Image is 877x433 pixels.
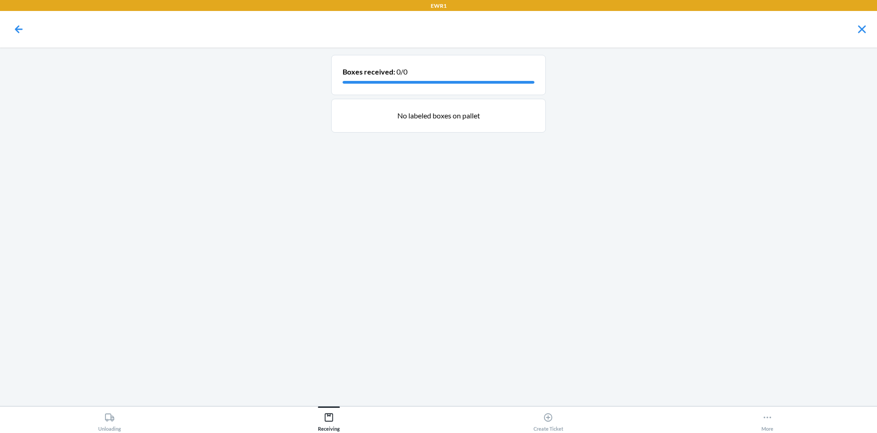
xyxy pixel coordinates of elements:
div: Receiving [318,409,340,432]
div: More [761,409,773,432]
p: No labeled boxes on pallet [343,110,534,121]
button: Create Ticket [438,406,658,432]
p: 0/0 [343,66,534,77]
div: Create Ticket [534,409,563,432]
div: Unloading [98,409,121,432]
button: More [658,406,877,432]
p: EWR1 [431,2,447,10]
b: Boxes received: [343,67,395,76]
button: Receiving [219,406,438,432]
